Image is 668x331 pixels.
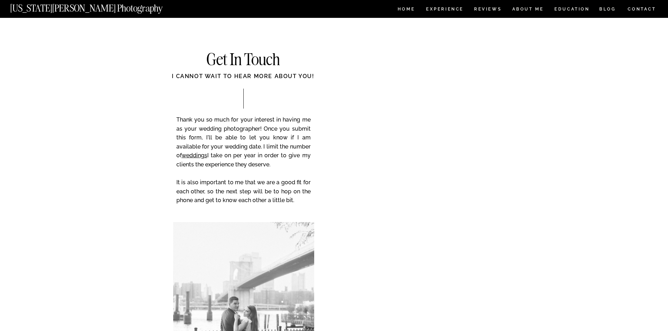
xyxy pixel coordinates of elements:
a: CONTACT [627,5,656,13]
a: weddings [182,152,207,159]
a: ABOUT ME [512,7,544,13]
p: Thank you so much for your interest in having me as your wedding photographer! Once you submit th... [176,115,311,215]
a: Experience [426,7,463,13]
h2: Get In Touch [173,51,314,69]
a: HOME [396,7,416,13]
div: I cannot wait to hear more about you! [145,72,342,88]
a: REVIEWS [474,7,500,13]
a: EDUCATION [554,7,591,13]
a: [US_STATE][PERSON_NAME] Photography [10,4,186,9]
a: BLOG [599,7,616,13]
